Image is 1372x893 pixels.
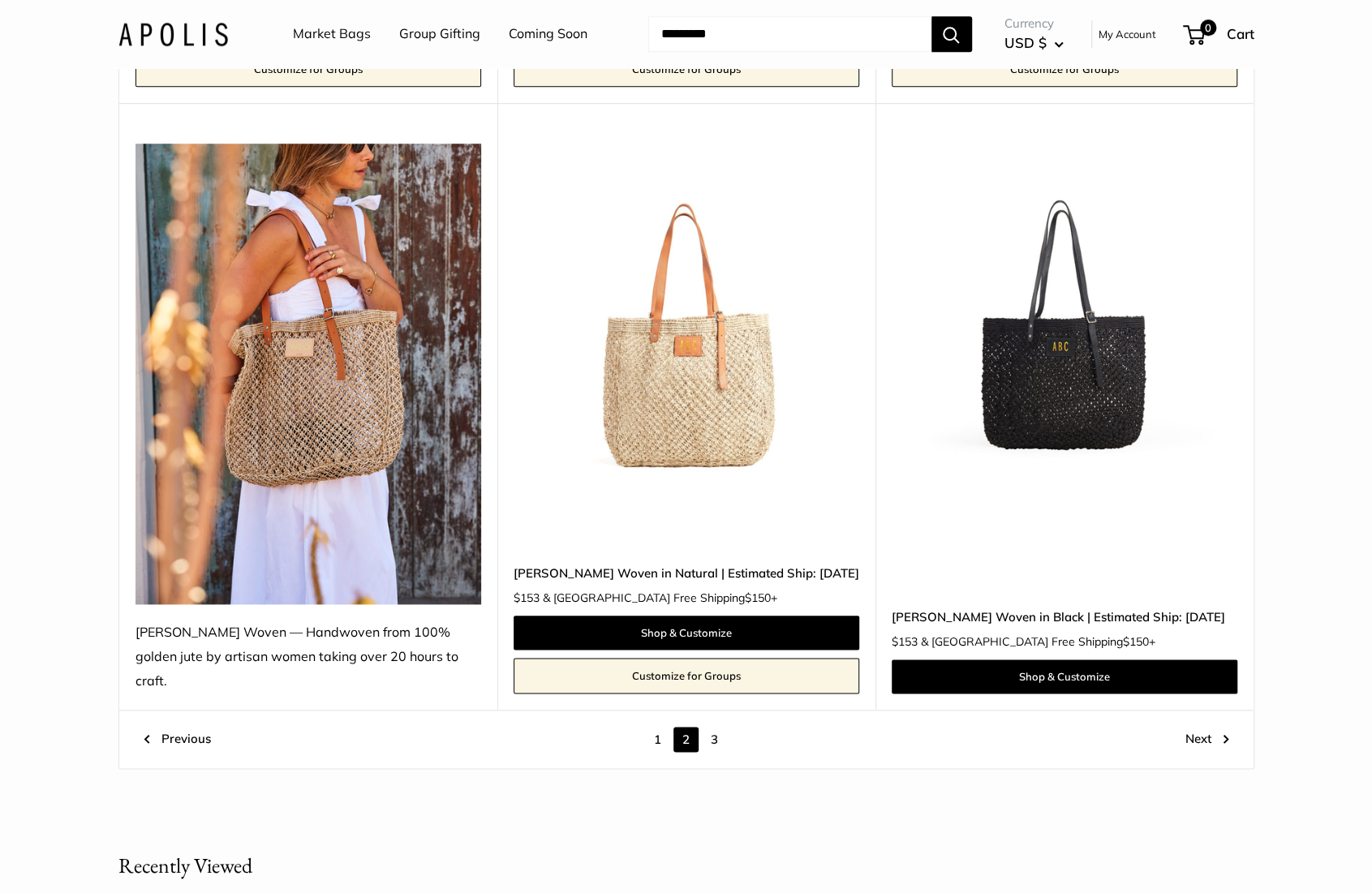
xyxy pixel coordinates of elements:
a: Shop & Customize [892,659,1237,693]
a: Customize for Groups [135,51,481,87]
a: Customize for Groups [892,51,1237,87]
a: Shop & Customize [514,616,859,650]
span: $150 [1123,634,1149,649]
span: Cart [1227,25,1254,42]
span: 2 [673,727,699,752]
img: Mercado Woven in Natural | Estimated Ship: Oct. 19th [514,144,859,489]
span: USD $ [1004,34,1047,51]
button: USD $ [1004,30,1064,56]
div: [PERSON_NAME] Woven — Handwoven from 100% golden jute by artisan women taking over 20 hours to cr... [135,620,481,693]
a: Customize for Groups [514,658,859,693]
a: Coming Soon [509,22,587,46]
span: $150 [745,590,771,605]
a: [PERSON_NAME] Woven in Natural | Estimated Ship: [DATE] [514,564,859,582]
span: $153 [892,634,918,649]
a: My Account [1099,24,1156,44]
button: Search [931,16,972,52]
img: Apolis [118,22,228,45]
a: [PERSON_NAME] Woven in Black | Estimated Ship: [DATE] [892,607,1237,626]
span: & [GEOGRAPHIC_DATA] Free Shipping + [543,592,777,603]
img: Mercado Woven — Handwoven from 100% golden jute by artisan women taking over 20 hours to craft. [135,144,481,604]
a: 3 [702,727,727,752]
h2: Recently Viewed [118,850,252,882]
a: Mercado Woven in Natural | Estimated Ship: Oct. 19thMercado Woven in Natural | Estimated Ship: Oc... [514,144,859,489]
a: 1 [645,727,670,752]
a: Previous [144,727,211,752]
a: 0 Cart [1185,21,1254,47]
a: Next [1185,727,1229,752]
a: Mercado Woven in Black | Estimated Ship: Oct. 19thMercado Woven in Black | Estimated Ship: Oct. 19th [892,144,1237,489]
span: Currency [1004,12,1064,35]
span: $153 [514,590,540,605]
a: Group Gifting [399,22,480,46]
span: & [GEOGRAPHIC_DATA] Free Shipping + [921,636,1155,647]
a: Market Bags [293,22,371,46]
input: Search... [648,16,931,52]
a: Customize for Groups [514,51,859,87]
img: Mercado Woven in Black | Estimated Ship: Oct. 19th [892,144,1237,489]
span: 0 [1199,19,1215,36]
